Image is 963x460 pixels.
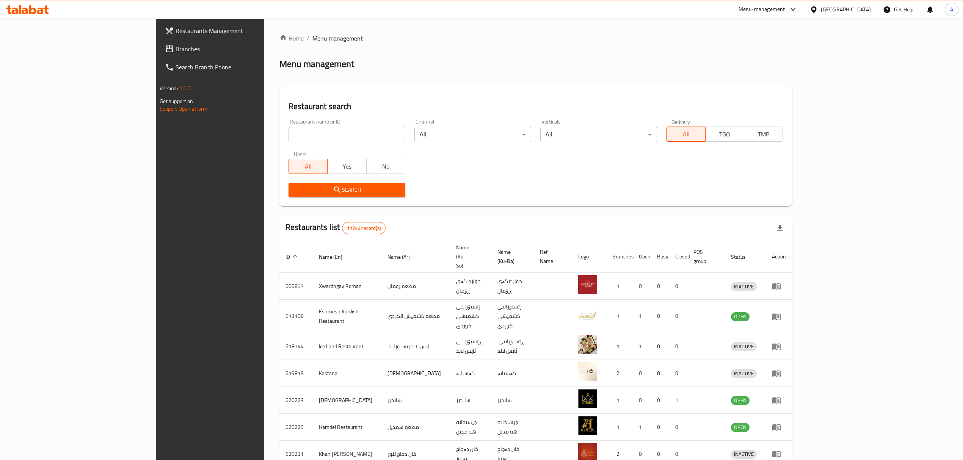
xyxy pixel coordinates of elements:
td: 0 [669,360,687,387]
div: All [540,127,657,142]
td: رێستۆرانتی کشمیشى كوردى [450,300,491,333]
td: 1 [606,273,633,300]
td: جيشتخانه هه مديل [450,414,491,441]
h2: Menu management [279,58,354,70]
td: 1 [669,387,687,414]
td: Hamdel Restaurant [313,414,381,441]
span: All [670,129,702,140]
img: Shandiz [578,389,597,408]
td: رێستۆرانتی کشمیشى كوردى [491,300,534,333]
span: ID [285,252,300,261]
div: Menu [772,312,786,321]
td: 0 [651,414,669,441]
td: 0 [651,387,669,414]
img: Hamdel Restaurant [578,416,597,435]
td: مطعم رومان [381,273,450,300]
th: Open [633,241,651,273]
span: All [292,161,325,172]
span: Name (Ku-Ba) [497,247,525,266]
span: 1.0.0 [179,83,191,93]
button: TMP [744,127,783,142]
td: مطعم كشميش الكردي [381,300,450,333]
span: Name (En) [319,252,352,261]
td: شانديز [450,387,491,414]
a: Support.OpsPlatform [160,104,208,114]
td: 1 [606,333,633,360]
span: OPEN [731,312,750,321]
a: Restaurants Management [159,22,317,40]
td: Xwardngay Roman [313,273,381,300]
input: Search for restaurant name or ID.. [289,127,405,142]
td: Kastana [313,360,381,387]
td: .ڕێستۆرانتی ئایس لاند [491,333,534,360]
td: 1 [606,387,633,414]
span: TGO [709,129,741,140]
td: 1 [633,333,651,360]
span: Search [295,185,399,195]
div: Menu [772,422,786,432]
div: Menu [772,342,786,351]
td: شانديز [491,387,534,414]
td: خواردنگەی ڕۆمان [491,273,534,300]
td: 0 [633,273,651,300]
img: Kastana [578,362,597,381]
div: Total records count [342,222,386,234]
td: Kshmesh Kurdish Restaurant [313,300,381,333]
td: 2 [606,360,633,387]
td: [DEMOGRAPHIC_DATA] [381,360,450,387]
span: POS group [693,247,716,266]
td: مطعم همديل [381,414,450,441]
td: شانديز [381,387,450,414]
img: Xwardngay Roman [578,275,597,294]
td: 0 [651,333,669,360]
label: Delivery [671,119,690,124]
th: Branches [606,241,633,273]
div: Menu-management [739,5,785,14]
button: Search [289,183,405,197]
span: A [950,5,953,14]
td: 0 [669,414,687,441]
div: Export file [771,219,789,237]
td: 0 [669,300,687,333]
td: 1 [633,414,651,441]
td: کەستانە [450,360,491,387]
h2: Restaurant search [289,101,783,112]
span: Get support on: [160,96,194,106]
div: Menu [772,396,786,405]
td: 0 [669,273,687,300]
td: 0 [651,360,669,387]
span: Status [731,252,756,261]
div: INACTIVE [731,450,757,459]
nav: breadcrumb [279,34,792,43]
span: Yes [331,161,363,172]
div: Menu [772,449,786,458]
span: No [370,161,402,172]
span: INACTIVE [731,282,757,291]
td: 0 [651,273,669,300]
div: Menu [772,282,786,291]
button: Yes [327,159,366,174]
button: All [666,127,705,142]
span: Name (Ku-So) [456,243,482,270]
span: INACTIVE [731,369,757,378]
span: Menu management [312,34,363,43]
td: ڕێستۆرانتی ئایس لاند [450,333,491,360]
button: No [366,159,405,174]
span: Name (Ar) [387,252,420,261]
button: TGO [705,127,744,142]
span: Version: [160,83,178,93]
th: Logo [572,241,606,273]
span: OPEN [731,396,750,405]
span: 11740 record(s) [342,225,385,232]
td: 1 [633,300,651,333]
td: 0 [633,387,651,414]
td: خواردنگەی ڕۆمان [450,273,491,300]
span: OPEN [731,423,750,432]
span: TMP [747,129,780,140]
td: 0 [651,300,669,333]
td: ايس لاند ريستورانت [381,333,450,360]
